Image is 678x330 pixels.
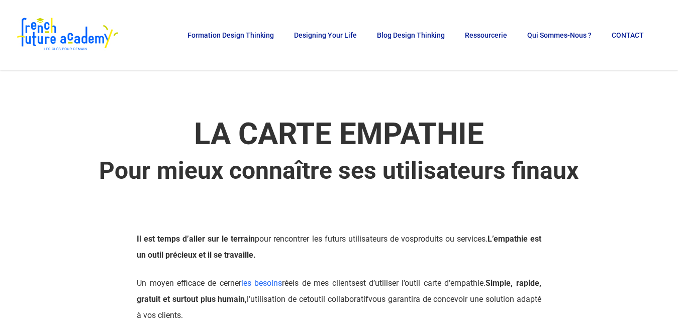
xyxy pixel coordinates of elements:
strong: L’ [488,234,494,244]
span: outil collaboratif [310,294,368,304]
span: Blog Design Thinking [377,31,445,39]
span: pour rencontrer les futurs utilisateurs de vos [137,234,413,244]
a: Formation Design Thinking [182,32,279,39]
a: Ressourcerie [460,32,512,39]
a: Designing Your Life [289,32,362,39]
span: est d’utiliser l’outil carte d’empathie. [355,278,486,288]
span: réels de mes clients [282,278,355,288]
em: LA CARTE EMPATHIE [192,116,486,152]
strong: Pour mieux connaître ses utilisateurs finaux [99,156,578,185]
span: Designing Your Life [294,31,357,39]
a: les besoins [241,278,282,288]
span: Qui sommes-nous ? [527,31,592,39]
span: produits ou services [414,234,486,244]
strong: empathie est un outil précieux et il se travaille. [137,234,541,260]
span: Un moyen efficace de cerner [137,278,282,288]
img: French Future Academy [14,15,120,55]
a: Qui sommes-nous ? [522,32,597,39]
strong: Il est temps d’aller sur le terrain [137,234,255,244]
span: Formation Design Thinking [187,31,274,39]
span: CONTACT [612,31,644,39]
span: Ressourcerie [465,31,507,39]
a: CONTACT [607,32,649,39]
a: Blog Design Thinking [372,32,450,39]
span: . [486,234,494,244]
